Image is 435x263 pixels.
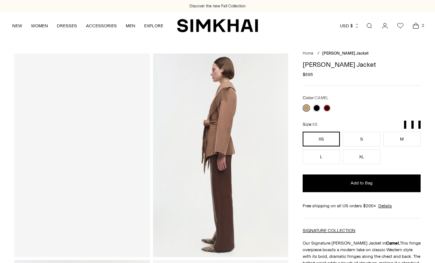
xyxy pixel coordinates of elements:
span: CAMEL [315,96,328,100]
a: Go to the account page [377,18,392,33]
a: WOMEN [31,18,48,34]
a: Home [303,51,313,56]
a: ACCESSORIES [86,18,117,34]
button: XS [303,132,340,146]
button: XL [343,149,380,164]
b: Camel. [386,240,400,246]
span: XS [312,122,317,127]
button: S [343,132,380,146]
a: Details [378,203,392,209]
button: Add to Bag [303,174,421,192]
label: Size: [303,121,317,128]
a: Wishlist [393,18,408,33]
a: MEN [126,18,135,34]
button: L [303,149,340,164]
a: SIMKHAI [177,18,258,33]
span: Add to Bag [351,180,373,186]
div: Free shipping on all US orders $200+ [303,203,421,209]
img: Rowen Jacket [153,53,289,257]
span: 2 [420,22,426,29]
div: / [317,51,319,57]
a: SIGNATURE COLLECTION [303,228,355,233]
span: [PERSON_NAME] Jacket [322,51,369,56]
a: Rowen Jacket [14,53,150,257]
span: $595 [303,71,313,78]
a: DRESSES [57,18,77,34]
h1: [PERSON_NAME] Jacket [303,61,421,68]
a: Open cart modal [408,18,423,33]
button: USD $ [340,18,359,34]
label: Color: [303,94,328,101]
nav: breadcrumbs [303,51,421,57]
a: Open search modal [362,18,377,33]
a: NEW [12,18,22,34]
a: Discover the new Fall Collection [189,3,246,9]
button: M [383,132,421,146]
a: EXPLORE [144,18,163,34]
